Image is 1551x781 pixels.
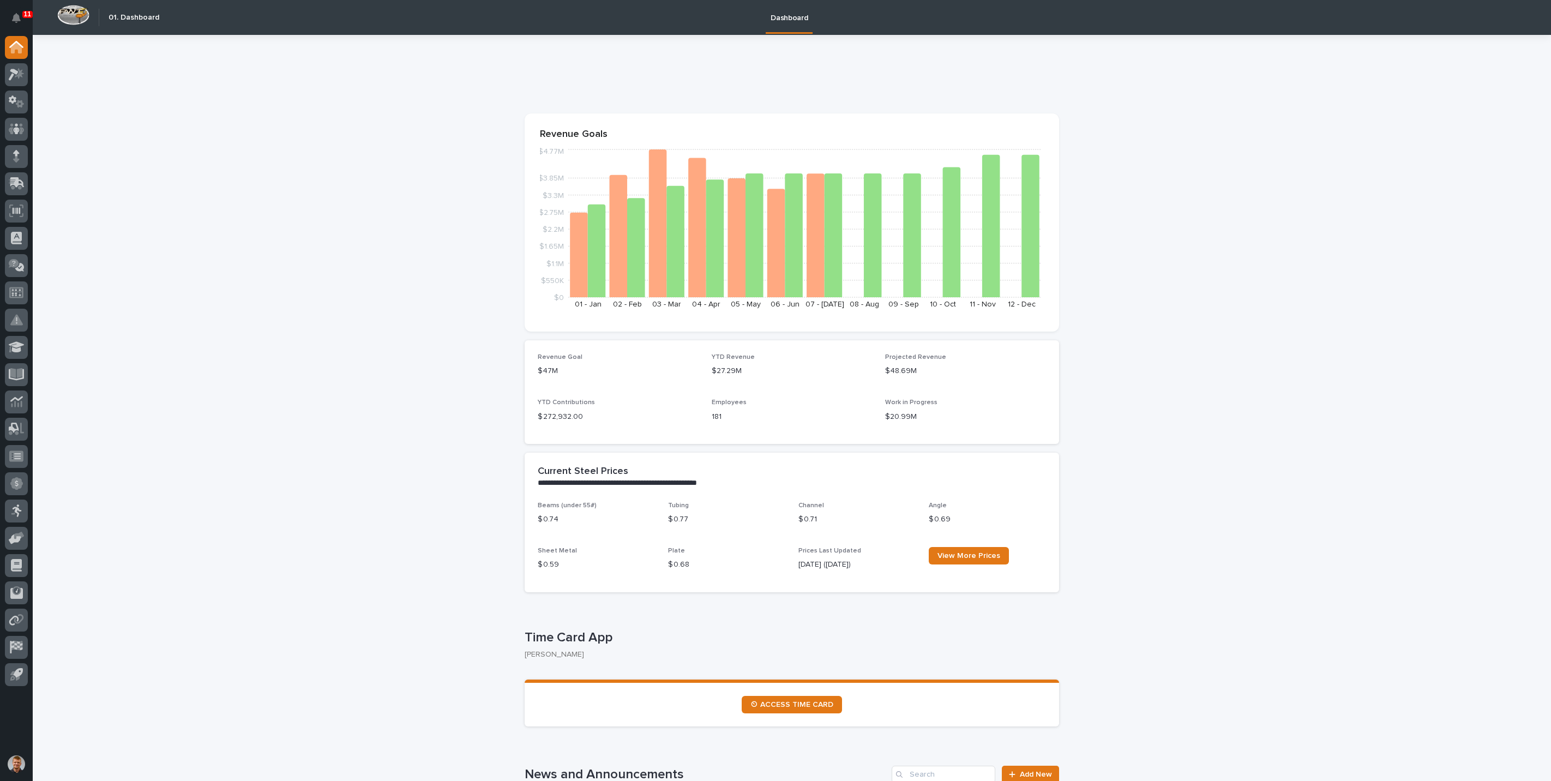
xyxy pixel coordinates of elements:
text: 01 - Jan [575,301,602,308]
span: ⏲ ACCESS TIME CARD [750,701,833,708]
p: Time Card App [525,630,1055,646]
tspan: $2.75M [539,209,564,217]
tspan: $4.77M [538,148,564,156]
button: users-avatar [5,753,28,776]
span: Prices Last Updated [798,548,861,554]
text: 04 - Apr [692,301,720,308]
text: 11 - Nov [970,301,996,308]
tspan: $2.2M [543,226,564,233]
p: $47M [538,365,699,377]
span: Work in Progress [885,399,937,406]
h2: Current Steel Prices [538,466,628,478]
span: Add New [1020,771,1052,778]
p: $48.69M [885,365,1046,377]
tspan: $550K [541,277,564,285]
p: Revenue Goals [540,129,1044,141]
span: YTD Contributions [538,399,595,406]
p: $ 272,932.00 [538,411,699,423]
text: 12 - Dec [1008,301,1036,308]
tspan: $3.3M [543,192,564,200]
p: 181 [712,411,873,423]
text: 09 - Sep [888,301,919,308]
span: Beams (under 55#) [538,502,597,509]
text: 05 - May [731,301,761,308]
tspan: $3.85M [538,175,564,183]
a: View More Prices [929,547,1009,564]
tspan: $1.65M [539,243,564,251]
text: 03 - Mar [652,301,681,308]
h2: 01. Dashboard [109,13,159,22]
span: Sheet Metal [538,548,577,554]
p: [DATE] ([DATE]) [798,559,916,570]
p: $ 0.59 [538,559,655,570]
span: View More Prices [937,552,1000,560]
span: Employees [712,399,747,406]
p: $ 0.77 [668,514,785,525]
span: Angle [929,502,947,509]
p: $ 0.68 [668,559,785,570]
p: [PERSON_NAME] [525,650,1050,659]
a: ⏲ ACCESS TIME CARD [742,696,842,713]
text: 07 - [DATE] [805,301,844,308]
button: Notifications [5,7,28,29]
img: Workspace Logo [57,5,89,25]
div: Notifications11 [14,13,28,31]
p: $ 0.69 [929,514,1046,525]
span: Projected Revenue [885,354,946,361]
text: 02 - Feb [613,301,642,308]
span: Channel [798,502,824,509]
span: Plate [668,548,685,554]
tspan: $0 [554,294,564,302]
text: 08 - Aug [850,301,879,308]
p: 11 [24,10,31,18]
text: 06 - Jun [771,301,799,308]
span: YTD Revenue [712,354,755,361]
p: $ 0.74 [538,514,655,525]
text: 10 - Oct [930,301,956,308]
span: Revenue Goal [538,354,582,361]
tspan: $1.1M [546,260,564,268]
span: Tubing [668,502,689,509]
p: $20.99M [885,411,1046,423]
p: $ 0.71 [798,514,916,525]
p: $27.29M [712,365,873,377]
